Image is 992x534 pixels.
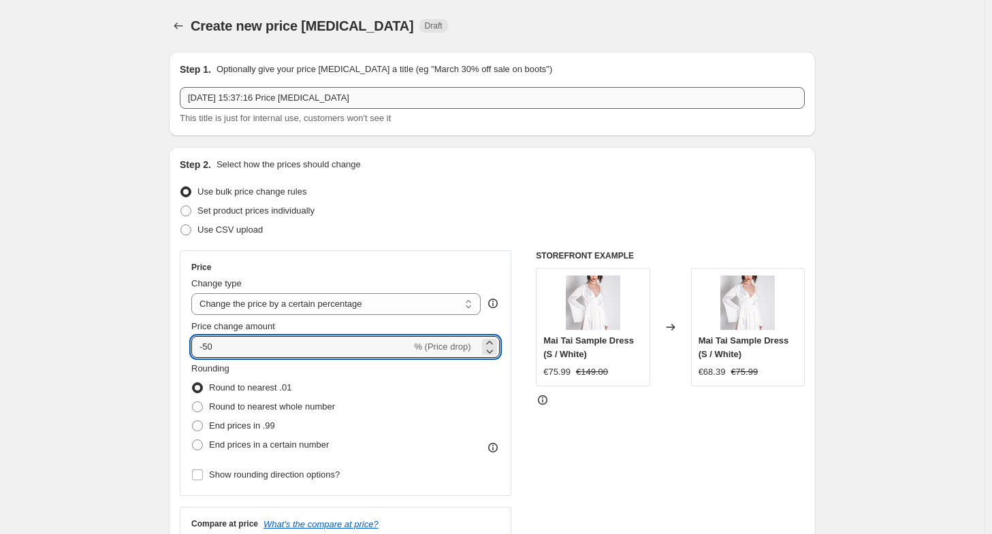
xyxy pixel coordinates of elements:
span: Use CSV upload [197,224,263,235]
span: Set product prices individually [197,205,315,216]
strike: €149.00 [576,365,608,379]
div: help [486,297,500,310]
strike: €75.99 [731,365,758,379]
img: IMG-0C49BA12-21B1-480B-A8B1-56764D1984B6_80x.jpg [720,276,775,330]
input: 30% off holiday sale [180,87,805,109]
button: Price change jobs [169,16,188,35]
h3: Price [191,262,211,273]
span: Show rounding direction options? [209,469,340,480]
p: Optionally give your price [MEDICAL_DATA] a title (eg "March 30% off sale on boots") [217,63,552,76]
span: Mai Tai Sample Dress (S / White) [699,335,789,359]
span: % (Price drop) [414,341,470,352]
span: Change type [191,278,242,288]
span: End prices in .99 [209,420,275,431]
h2: Step 2. [180,158,211,171]
span: This title is just for internal use, customers won't see it [180,113,391,123]
p: Select how the prices should change [217,158,361,171]
img: IMG-0C49BA12-21B1-480B-A8B1-56764D1984B6_80x.jpg [566,276,620,330]
span: Use bulk price change rules [197,186,306,197]
span: Create new price [MEDICAL_DATA] [191,18,414,33]
h2: Step 1. [180,63,211,76]
span: Rounding [191,363,229,373]
h6: STOREFRONT EXAMPLE [536,250,805,261]
div: €75.99 [543,365,571,379]
span: Mai Tai Sample Dress (S / White) [543,335,634,359]
span: Round to nearest .01 [209,382,291,393]
span: Draft [425,20,443,31]
input: -15 [191,336,411,358]
h3: Compare at price [191,518,258,529]
div: €68.39 [699,365,726,379]
button: What's the compare at price? [263,519,379,529]
span: Round to nearest whole number [209,401,335,412]
span: End prices in a certain number [209,439,329,450]
span: Price change amount [191,321,275,331]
